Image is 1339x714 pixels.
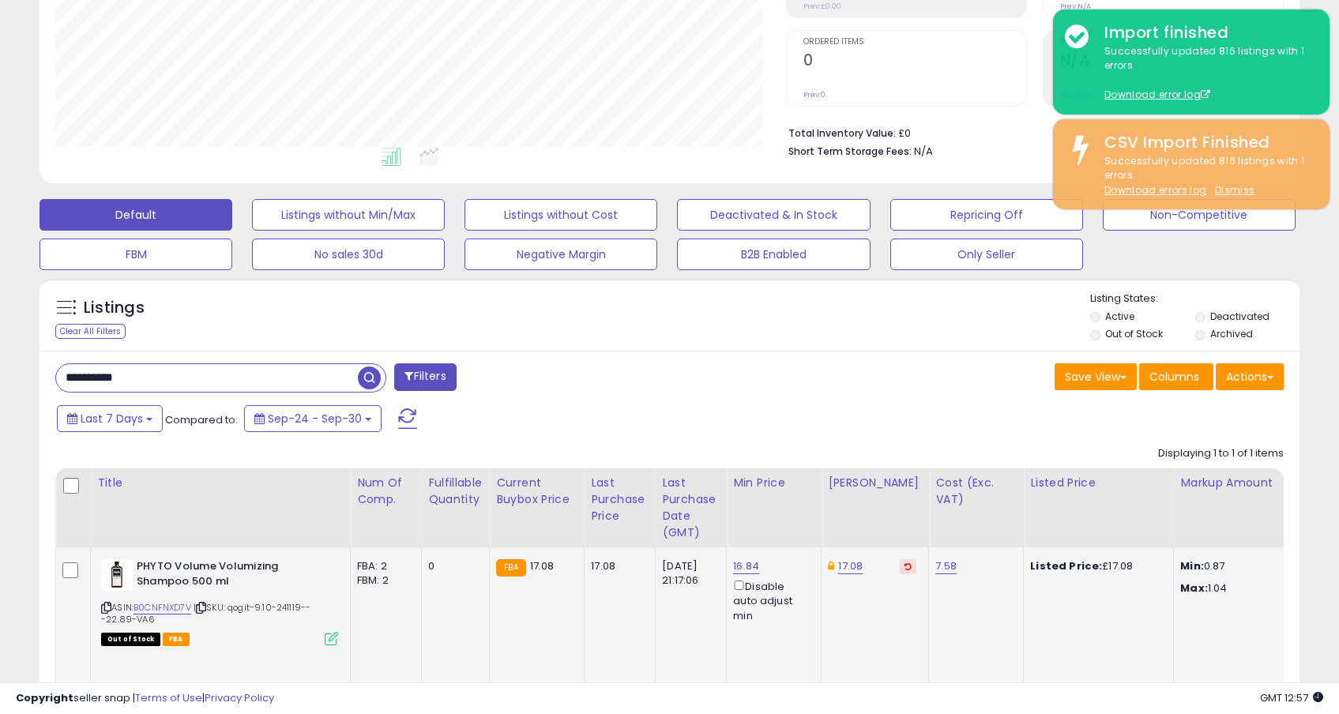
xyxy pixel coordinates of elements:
label: Active [1105,310,1134,323]
button: Deactivated & In Stock [677,199,870,231]
strong: Max: [1180,581,1208,596]
div: Disable auto adjust min [733,577,809,623]
h5: Listings [84,297,145,319]
div: Num of Comp. [357,475,415,508]
div: Last Purchase Price [591,475,649,524]
span: Compared to: [165,412,238,427]
span: FBA [163,633,190,646]
div: Last Purchase Date (GMT) [662,475,720,541]
span: Columns [1149,369,1199,385]
button: Columns [1139,363,1213,390]
b: PHYTO Volume Volumizing Shampoo 500 ml [137,559,329,592]
div: Successfully updated 816 listings with 1 errors. [1093,154,1318,198]
b: Listed Price: [1030,558,1102,573]
b: Short Term Storage Fees: [788,145,912,158]
a: Privacy Policy [205,690,274,705]
div: Clear All Filters [55,324,126,339]
div: ASIN: [101,559,338,644]
small: Prev: 0 [803,90,826,100]
small: Prev: £0.00 [803,2,841,11]
div: Successfully updated 816 listings with 1 errors. [1093,44,1318,103]
button: Listings without Cost [465,199,657,231]
p: Listing States: [1090,291,1300,306]
div: seller snap | | [16,691,274,706]
p: 0.87 [1180,559,1311,573]
h2: 0 [803,51,1026,73]
button: No sales 30d [252,239,445,270]
button: Listings without Min/Max [252,199,445,231]
div: Import finished [1093,21,1318,44]
label: Deactivated [1210,310,1269,323]
a: Download error log [1104,88,1210,101]
button: Repricing Off [890,199,1083,231]
div: FBM: 2 [357,573,409,588]
a: Terms of Use [135,690,202,705]
div: Cost (Exc. VAT) [935,475,1017,508]
div: Listed Price [1030,475,1167,491]
a: 16.84 [733,558,759,574]
span: All listings that are currently out of stock and unavailable for purchase on Amazon [101,633,160,646]
div: Title [97,475,344,491]
span: | SKU: qogit-9.10-241119---22.89-VA6 [101,601,310,625]
span: Last 7 Days [81,411,143,427]
div: 17.08 [591,559,643,573]
div: [PERSON_NAME] [828,475,922,491]
button: Non-Competitive [1103,199,1296,231]
small: Prev: N/A [1060,2,1091,11]
label: Out of Stock [1105,327,1163,340]
div: Displaying 1 to 1 of 1 items [1158,446,1284,461]
a: Download errors log [1104,183,1206,197]
a: 17.08 [838,558,863,574]
b: Total Inventory Value: [788,126,896,140]
span: 2025-10-8 12:57 GMT [1260,690,1323,705]
button: Last 7 Days [57,405,163,432]
li: £0 [788,122,1272,141]
div: CSV Import Finished [1093,131,1318,154]
button: Sep-24 - Sep-30 [244,405,382,432]
button: FBM [39,239,232,270]
button: B2B Enabled [677,239,870,270]
span: Ordered Items [803,38,1026,47]
div: FBA: 2 [357,559,409,573]
div: Markup Amount [1180,475,1317,491]
div: Fulfillable Quantity [428,475,483,508]
div: Current Buybox Price [496,475,577,508]
button: Filters [394,363,456,391]
button: Default [39,199,232,231]
button: Only Seller [890,239,1083,270]
span: 17.08 [530,558,555,573]
div: 0 [428,559,477,573]
button: Negative Margin [465,239,657,270]
span: N/A [914,144,933,159]
a: B0CNFNXD7V [134,601,191,614]
small: FBA [496,559,525,577]
div: Min Price [733,475,814,491]
div: £17.08 [1030,559,1161,573]
button: Actions [1216,363,1284,390]
a: 7.58 [935,558,957,574]
div: [DATE] 21:17:06 [662,559,714,588]
button: Save View [1055,363,1137,390]
img: 31il1JyGvUL._SL40_.jpg [101,559,133,591]
p: 1.04 [1180,581,1311,596]
strong: Min: [1180,558,1204,573]
span: Sep-24 - Sep-30 [268,411,362,427]
u: Dismiss [1215,183,1254,197]
label: Archived [1210,327,1253,340]
strong: Copyright [16,690,73,705]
